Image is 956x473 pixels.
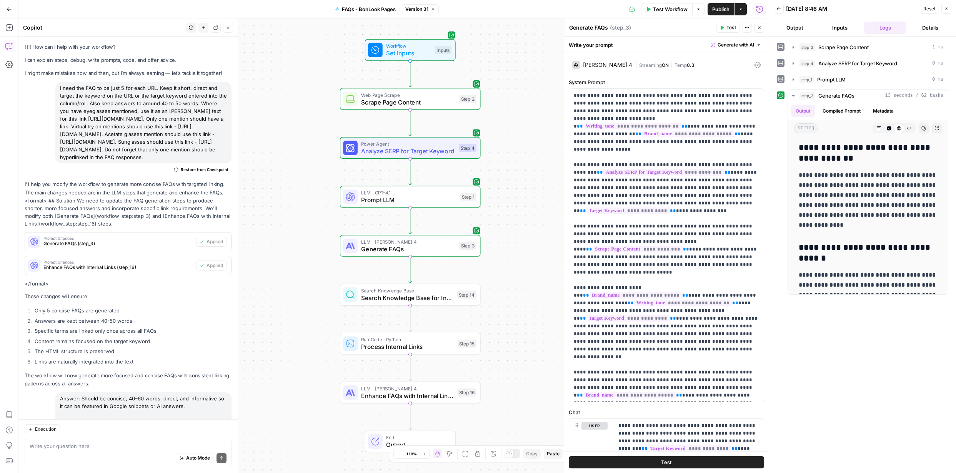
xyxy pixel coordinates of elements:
span: Publish [712,5,729,13]
li: Links are naturally integrated into the text [33,358,232,365]
span: Generate FAQs (step_3) [43,240,193,247]
span: LLM · GPT-4.1 [361,189,456,196]
g: Edge from step_16 to end [409,403,411,430]
button: Output [774,22,816,34]
span: LLM · [PERSON_NAME] 4 [361,385,454,392]
span: step_3 [799,92,815,100]
button: FAQs - BonLook Pages [330,3,400,15]
span: Generate FAQs [818,92,854,100]
div: Run Code · PythonProcess Internal LinksStep 15 [340,333,481,355]
span: Output [386,440,448,449]
div: Search Knowledge BaseSearch Knowledge Base for Internal LinksStep 14 [340,284,481,306]
p: I'll help you modify the workflow to generate more concise FAQs with targeted linking. The main c... [25,180,232,196]
button: 0 ms [788,73,948,86]
button: Metadata [868,105,898,117]
button: Auto Mode [176,453,213,463]
span: Reset [923,5,936,12]
span: Search Knowledge Base for Internal Links [361,293,453,302]
div: LLM · [PERSON_NAME] 4Generate FAQsStep 3 [340,235,481,257]
li: Answers are kept between 40-50 words [33,317,232,325]
button: Reset [920,4,939,14]
div: Step 1 [460,193,476,201]
button: Logs [864,22,906,34]
span: string [794,123,818,133]
span: 13 seconds / 62 tasks [885,92,943,99]
span: Enhance FAQs with Internal Links (step_16) [43,264,193,271]
div: Step 15 [457,340,476,348]
span: Applied [207,262,223,269]
p: These changes will ensure: [25,292,232,300]
div: LLM · GPT-4.1Prompt LLMStep 1 [340,186,481,208]
span: step_2 [799,43,815,51]
p: I might make mistakes now and then, but I’m always learning — let’s tackle it together! [25,69,232,77]
span: 0 ms [932,60,943,67]
div: WorkflowSet InputsInputs [340,39,481,61]
span: Workflow [386,42,431,50]
div: Step 14 [457,290,476,299]
div: Step 3 [459,242,476,250]
span: FAQs - BonLook Pages [342,5,396,13]
span: Version 31 [405,6,428,13]
li: Only 5 concise FAQs are generated [33,307,232,314]
button: user [581,422,608,430]
span: | [669,61,675,68]
span: Web Page Scrape [361,91,455,98]
span: ON [662,62,669,68]
button: 0 ms [788,57,948,70]
button: Paste [544,449,563,459]
div: [PERSON_NAME] 4 [583,62,632,68]
span: Run Code · Python [361,336,454,343]
g: Edge from step_15 to step_16 [409,354,411,380]
span: Generate FAQs [361,244,455,254]
div: Inputs [435,46,451,54]
g: Edge from start to step_2 [409,61,411,87]
span: LLM · [PERSON_NAME] 4 [361,238,455,245]
div: 13 seconds / 62 tasks [788,102,948,294]
span: Applied [207,238,223,245]
span: 1 ms [932,44,943,51]
li: Content remains focused on the target keyword [33,337,232,345]
span: ( step_3 ) [610,24,631,32]
span: step_1 [799,76,814,83]
span: Power Agent [361,140,455,148]
label: System Prompt [569,78,764,86]
p: Hi! How can I help with your workflow? [25,43,232,51]
button: Publish [708,3,734,15]
span: 118% [406,451,417,457]
div: Step 16 [457,388,476,397]
span: Test [661,458,672,466]
span: End [386,434,448,441]
div: Web Page ScrapeScrape Page ContentStep 2 [340,88,481,110]
span: Prompt Changes [43,236,193,240]
div: Copilot [23,24,184,32]
button: Test [569,456,764,468]
div: I need the FAQ to be just 5 for each URL. Keep it short, direct and target the keyword on the URL... [55,82,232,163]
span: Streaming [639,62,662,68]
span: 0.3 [687,62,695,68]
div: Step 4 [459,144,476,152]
button: 13 seconds / 62 tasks [788,90,948,102]
button: Test [716,23,739,33]
span: Process Internal Links [361,342,454,352]
textarea: Generate FAQs [569,24,608,32]
span: Scrape Page Content [361,98,455,107]
span: Prompt LLM [361,196,456,205]
div: Power AgentAnalyze SERP for Target KeywordStep 4 [340,137,481,159]
span: Analyze SERP for Target Keyword [361,146,455,156]
span: Copy [526,450,538,457]
g: Edge from step_2 to step_4 [409,110,411,136]
g: Edge from step_1 to step_3 [409,207,411,234]
g: Edge from step_14 to step_15 [409,305,411,332]
span: 0 ms [932,76,943,83]
label: Chat [569,408,764,416]
button: Details [909,22,952,34]
span: Test Workflow [653,5,688,13]
button: Version 31 [402,4,439,14]
span: Execution [35,425,57,432]
g: Edge from step_3 to step_14 [409,257,411,283]
li: Specific terms are linked only once across all FAQs [33,327,232,335]
span: | [635,61,639,68]
button: Output [791,105,815,117]
span: Generate with AI [718,41,754,48]
div: Answer: Should be concise, 40–60 words, direct, and informative so it can be featured in Google s... [55,392,232,428]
